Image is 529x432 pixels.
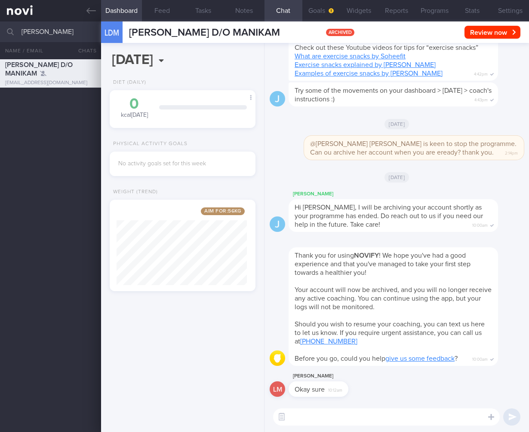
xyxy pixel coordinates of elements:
strong: NOVIFY [354,252,379,259]
div: J [270,91,285,107]
button: Chats [67,42,101,59]
span: @[PERSON_NAME] [PERSON_NAME] is keen to stop the programme. Can ou archive her account when you a... [310,140,517,156]
span: Should you wish to resume your coaching, you can text us here to let us know. If you require urge... [295,321,485,345]
a: [PHONE_NUMBER] [300,338,357,345]
span: Check out these Youtube videos for tips for “exercise snacks” [295,44,478,51]
div: [PERSON_NAME] [289,371,374,381]
span: [DATE] [384,119,409,129]
span: 10:00am [472,220,488,228]
div: J [270,216,285,232]
span: Aim for: 56 kg [201,207,245,215]
span: 10:12am [328,385,342,393]
button: Review now [464,26,520,39]
div: LM [270,381,285,397]
div: Diet (Daily) [110,79,146,86]
a: Exercise snacks explained by [PERSON_NAME] [295,61,436,68]
span: 4:42pm [474,69,488,77]
span: Thank you for using ! We hope you've had a good experience and that you've managed to take your f... [295,252,471,276]
div: [EMAIL_ADDRESS][DOMAIN_NAME] [5,80,96,86]
a: Examples of exercise snacks by [PERSON_NAME] [295,70,443,77]
span: 4:43pm [474,95,488,103]
div: LDM [99,16,125,49]
span: 2:14pm [505,148,518,156]
span: Hi [PERSON_NAME], I will be archiving your account shortly as your programme has ended. Do reach ... [295,204,483,228]
a: What are exercise snacks by Soheefit [295,53,406,60]
span: Try some of the movements on your dashboard > [DATE] > coach's instructions :) [295,87,492,103]
div: Physical Activity Goals [110,141,188,147]
span: [PERSON_NAME] D/O MANIKAM [5,61,73,77]
span: [DATE] [384,172,409,183]
span: Okay sure [295,386,325,393]
div: Weight (Trend) [110,189,158,195]
span: [PERSON_NAME] D/O MANIKAM [129,27,280,38]
span: archived [326,29,354,36]
span: Your account will now be archived, and you will no longer receive any active coaching. You can co... [295,286,492,310]
div: No activity goals set for this week [118,160,247,168]
div: 0 [118,97,151,112]
div: kcal [DATE] [118,97,151,119]
a: give us some feedback [385,355,455,362]
span: 10:00am [472,354,488,362]
div: [PERSON_NAME] [289,189,524,199]
span: Before you go, could you help ? [295,355,458,362]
